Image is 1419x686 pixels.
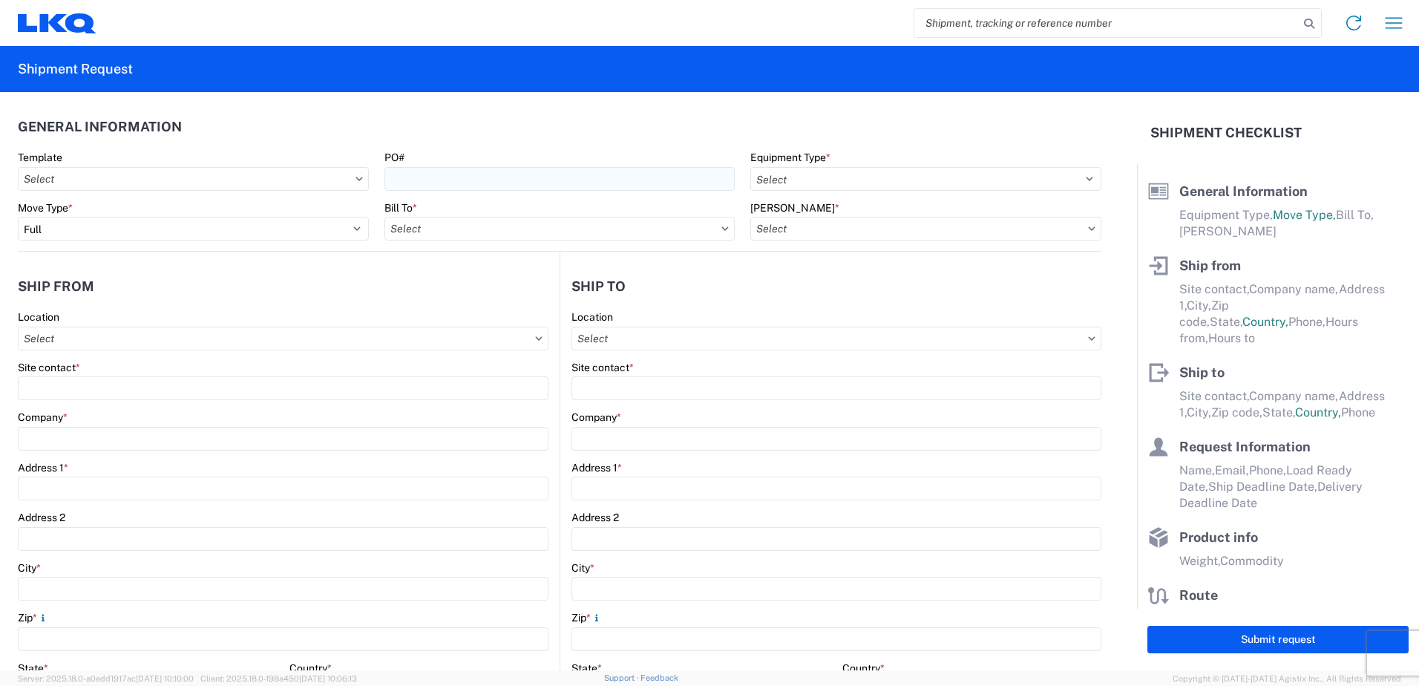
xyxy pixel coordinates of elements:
[571,461,622,474] label: Address 1
[18,411,68,424] label: Company
[1179,554,1220,568] span: Weight,
[200,674,357,683] span: Client: 2025.18.0-198a450
[1249,282,1339,296] span: Company name,
[571,561,594,575] label: City
[604,673,641,682] a: Support
[18,120,182,134] h2: General Information
[18,674,194,683] span: Server: 2025.18.0-a0edd1917ac
[289,661,332,675] label: Country
[1273,208,1336,222] span: Move Type,
[1242,315,1288,329] span: Country,
[18,661,48,675] label: State
[1211,405,1262,419] span: Zip code,
[1220,554,1284,568] span: Commodity
[571,661,602,675] label: State
[1295,405,1341,419] span: Country,
[571,411,621,424] label: Company
[1262,405,1295,419] span: State,
[571,310,613,324] label: Location
[750,217,1101,241] input: Select
[1173,672,1401,685] span: Copyright © [DATE]-[DATE] Agistix Inc., All Rights Reserved
[1179,183,1308,199] span: General Information
[1249,463,1286,477] span: Phone,
[1179,365,1225,380] span: Ship to
[1208,331,1255,345] span: Hours to
[571,279,626,294] h2: Ship to
[18,201,73,215] label: Move Type
[1179,224,1277,238] span: [PERSON_NAME]
[1336,208,1374,222] span: Bill To,
[1187,405,1211,419] span: City,
[640,673,678,682] a: Feedback
[18,151,62,164] label: Template
[1249,389,1339,403] span: Company name,
[18,279,94,294] h2: Ship from
[1179,258,1241,273] span: Ship from
[18,327,548,350] input: Select
[1179,389,1249,403] span: Site contact,
[18,310,59,324] label: Location
[1150,124,1302,142] h2: Shipment Checklist
[1147,626,1409,653] button: Submit request
[18,611,49,624] label: Zip
[842,661,885,675] label: Country
[299,674,357,683] span: [DATE] 10:06:13
[1179,529,1258,545] span: Product info
[750,151,830,164] label: Equipment Type
[571,611,603,624] label: Zip
[1215,463,1249,477] span: Email,
[1341,405,1375,419] span: Phone
[571,327,1101,350] input: Select
[18,561,41,575] label: City
[18,461,68,474] label: Address 1
[914,9,1299,37] input: Shipment, tracking or reference number
[384,217,735,241] input: Select
[18,60,133,78] h2: Shipment Request
[136,674,194,683] span: [DATE] 10:10:00
[1179,208,1273,222] span: Equipment Type,
[1288,315,1325,329] span: Phone,
[384,151,404,164] label: PO#
[1210,315,1242,329] span: State,
[1179,463,1215,477] span: Name,
[750,201,839,215] label: [PERSON_NAME]
[18,167,369,191] input: Select
[1208,480,1317,494] span: Ship Deadline Date,
[1187,298,1211,313] span: City,
[18,511,65,524] label: Address 2
[571,361,634,374] label: Site contact
[1179,439,1311,454] span: Request Information
[1179,282,1249,296] span: Site contact,
[1179,587,1218,603] span: Route
[18,361,80,374] label: Site contact
[384,201,417,215] label: Bill To
[571,511,619,524] label: Address 2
